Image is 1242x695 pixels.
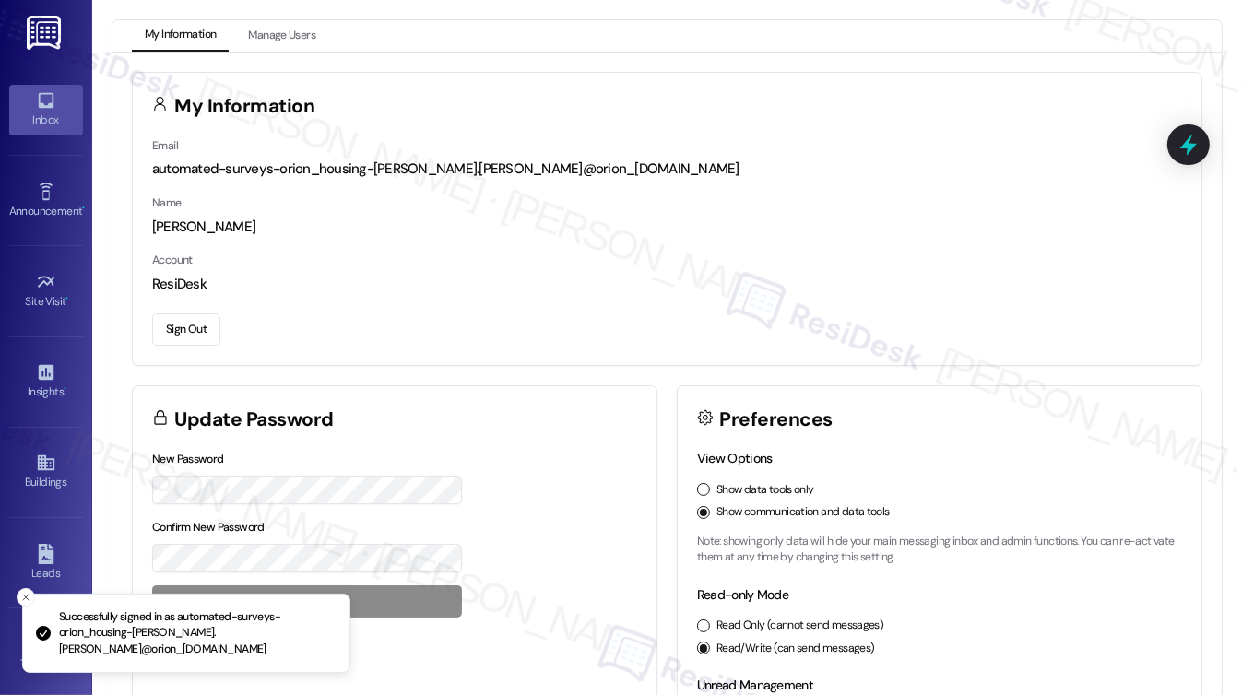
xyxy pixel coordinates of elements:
h3: My Information [175,97,315,116]
p: Note: showing only data will hide your main messaging inbox and admin functions. You can re-activ... [697,534,1182,566]
label: Read-only Mode [697,586,788,603]
div: ResiDesk [152,275,1182,294]
label: New Password [152,452,224,466]
label: View Options [697,450,773,466]
a: Templates • [9,629,83,678]
label: Show communication and data tools [716,504,890,521]
label: Account [152,253,193,267]
a: Inbox [9,85,83,135]
button: Sign Out [152,313,220,346]
a: Insights • [9,357,83,406]
a: Buildings [9,447,83,497]
h3: Update Password [175,410,334,430]
label: Name [152,195,182,210]
a: Site Visit • [9,266,83,316]
div: automated-surveys-orion_housing-[PERSON_NAME].[PERSON_NAME]@orion_[DOMAIN_NAME] [152,159,1182,179]
span: • [64,383,66,395]
span: • [66,292,69,305]
button: Close toast [17,588,35,607]
label: Email [152,138,178,153]
div: [PERSON_NAME] [152,218,1182,237]
label: Read/Write (can send messages) [716,641,875,657]
label: Show data tools only [716,482,814,499]
button: Manage Users [235,20,328,52]
label: Read Only (cannot send messages) [716,618,883,634]
p: Successfully signed in as automated-surveys-orion_housing-[PERSON_NAME].[PERSON_NAME]@orion_[DOMA... [59,609,335,658]
span: • [82,202,85,215]
label: Confirm New Password [152,520,265,535]
label: Unread Management [697,677,813,693]
img: ResiDesk Logo [27,16,65,50]
a: Leads [9,538,83,588]
button: My Information [132,20,229,52]
h3: Preferences [720,410,833,430]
